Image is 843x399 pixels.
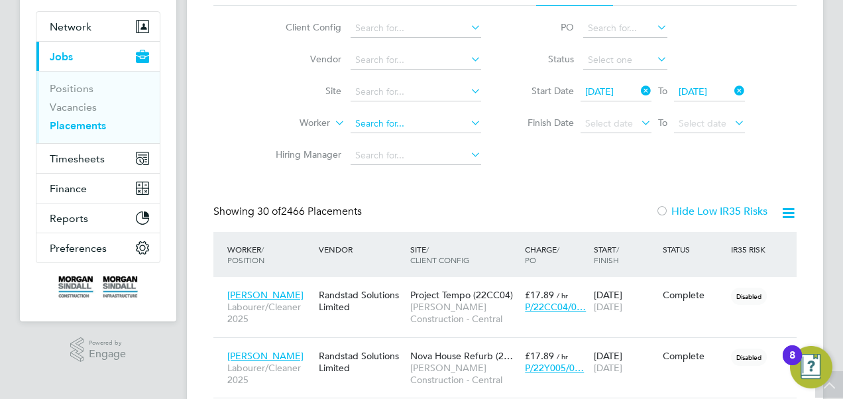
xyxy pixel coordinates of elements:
[679,85,707,97] span: [DATE]
[227,362,312,386] span: Labourer/Cleaner 2025
[410,350,513,362] span: Nova House Refurb (2…
[583,19,667,38] input: Search for...
[315,237,407,261] div: Vendor
[50,242,107,255] span: Preferences
[407,237,522,272] div: Site
[410,289,513,301] span: Project Tempo (22CC04)
[594,362,622,374] span: [DATE]
[36,276,160,298] a: Go to home page
[50,101,97,113] a: Vacancies
[351,115,481,133] input: Search for...
[36,71,160,143] div: Jobs
[525,362,584,374] span: P/22Y005/0…
[410,244,469,265] span: / Client Config
[227,301,312,325] span: Labourer/Cleaner 2025
[655,205,767,218] label: Hide Low IR35 Risks
[89,349,126,360] span: Engage
[731,349,767,366] span: Disabled
[50,82,93,95] a: Positions
[351,51,481,70] input: Search for...
[525,301,586,313] span: P/22CC04/0…
[663,350,725,362] div: Complete
[679,117,726,129] span: Select date
[50,212,88,225] span: Reports
[224,237,315,272] div: Worker
[58,276,138,298] img: morgansindall-logo-retina.png
[654,114,671,131] span: To
[254,117,330,130] label: Worker
[594,301,622,313] span: [DATE]
[410,301,518,325] span: [PERSON_NAME] Construction - Central
[50,182,87,195] span: Finance
[70,337,127,363] a: Powered byEngage
[50,119,106,132] a: Placements
[585,117,633,129] span: Select date
[227,289,304,301] span: [PERSON_NAME]
[257,205,281,218] span: 30 of
[36,42,160,71] button: Jobs
[50,21,91,33] span: Network
[590,237,659,272] div: Start
[557,290,568,300] span: / hr
[663,289,725,301] div: Complete
[590,343,659,380] div: [DATE]
[265,148,341,160] label: Hiring Manager
[224,282,797,293] a: [PERSON_NAME]Labourer/Cleaner 2025Randstad Solutions LimitedProject Tempo (22CC04)[PERSON_NAME] C...
[351,83,481,101] input: Search for...
[351,146,481,165] input: Search for...
[265,21,341,33] label: Client Config
[583,51,667,70] input: Select one
[590,282,659,319] div: [DATE]
[36,144,160,173] button: Timesheets
[315,343,407,380] div: Randstad Solutions Limited
[89,337,126,349] span: Powered by
[514,53,574,65] label: Status
[227,244,264,265] span: / Position
[557,351,568,361] span: / hr
[659,237,728,261] div: Status
[351,19,481,38] input: Search for...
[514,21,574,33] label: PO
[315,282,407,319] div: Randstad Solutions Limited
[731,288,767,305] span: Disabled
[525,350,554,362] span: £17.89
[227,350,304,362] span: [PERSON_NAME]
[224,343,797,354] a: [PERSON_NAME]Labourer/Cleaner 2025Randstad Solutions LimitedNova House Refurb (2…[PERSON_NAME] Co...
[213,205,365,219] div: Showing
[514,117,574,129] label: Finish Date
[36,203,160,233] button: Reports
[525,289,554,301] span: £17.89
[36,233,160,262] button: Preferences
[50,50,73,63] span: Jobs
[525,244,559,265] span: / PO
[410,362,518,386] span: [PERSON_NAME] Construction - Central
[257,205,362,218] span: 2466 Placements
[790,346,832,388] button: Open Resource Center, 8 new notifications
[728,237,773,261] div: IR35 Risk
[50,152,105,165] span: Timesheets
[789,355,795,372] div: 8
[265,85,341,97] label: Site
[522,237,590,272] div: Charge
[265,53,341,65] label: Vendor
[36,12,160,41] button: Network
[585,85,614,97] span: [DATE]
[514,85,574,97] label: Start Date
[36,174,160,203] button: Finance
[654,82,671,99] span: To
[594,244,619,265] span: / Finish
